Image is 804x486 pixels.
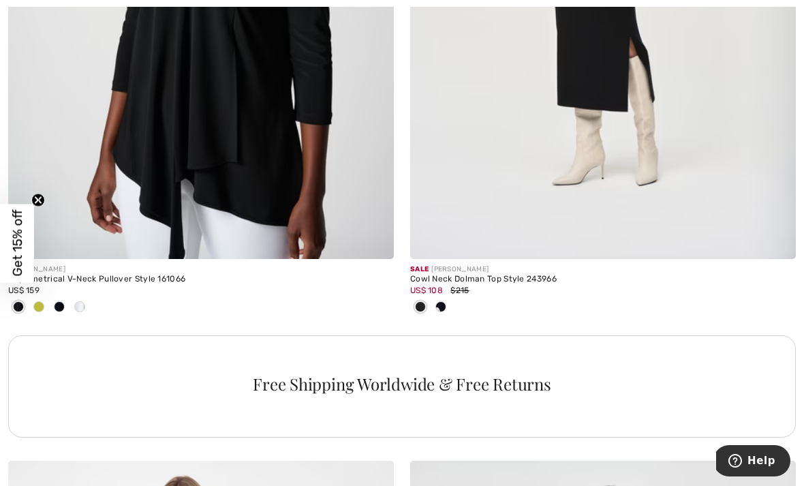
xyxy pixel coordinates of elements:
[410,264,796,275] div: [PERSON_NAME]
[410,297,431,319] div: Black
[410,286,443,295] span: US$ 108
[8,297,29,319] div: Black
[10,210,25,277] span: Get 15% off
[410,275,796,284] div: Cowl Neck Dolman Top Style 243966
[29,297,49,319] div: Wasabi
[31,193,45,207] button: Close teaser
[8,286,40,295] span: US$ 159
[410,265,429,273] span: Sale
[8,275,394,284] div: Asymmetrical V-Neck Pullover Style 161066
[25,376,779,392] div: Free Shipping Worldwide & Free Returns
[8,264,394,275] div: [PERSON_NAME]
[431,297,451,319] div: Midnight blue/moonstone
[450,286,469,295] span: $215
[716,445,790,479] iframe: Opens a widget where you can find more information
[69,297,90,319] div: Vanilla 30
[49,297,69,319] div: Midnight Blue 40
